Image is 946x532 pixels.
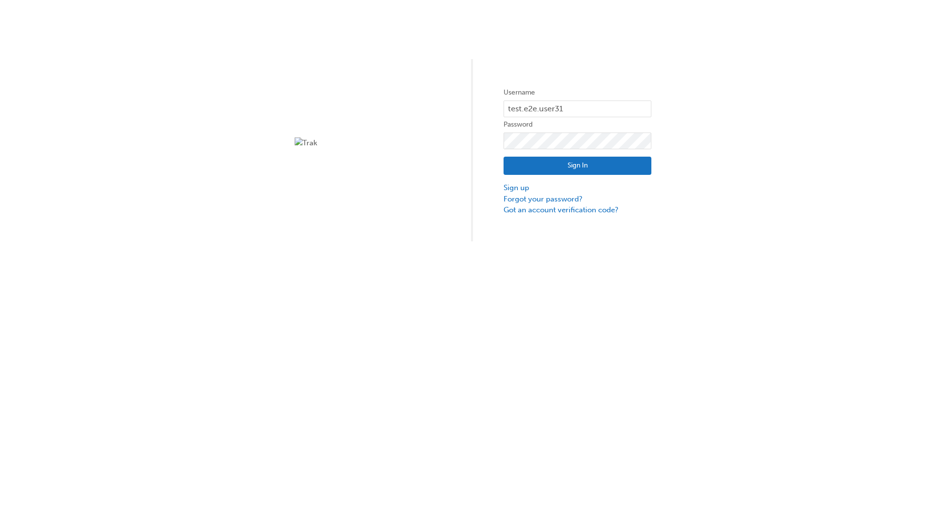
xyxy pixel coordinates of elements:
[504,204,651,216] a: Got an account verification code?
[504,87,651,99] label: Username
[504,119,651,131] label: Password
[295,137,442,149] img: Trak
[504,157,651,175] button: Sign In
[504,182,651,194] a: Sign up
[504,194,651,205] a: Forgot your password?
[504,100,651,117] input: Username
